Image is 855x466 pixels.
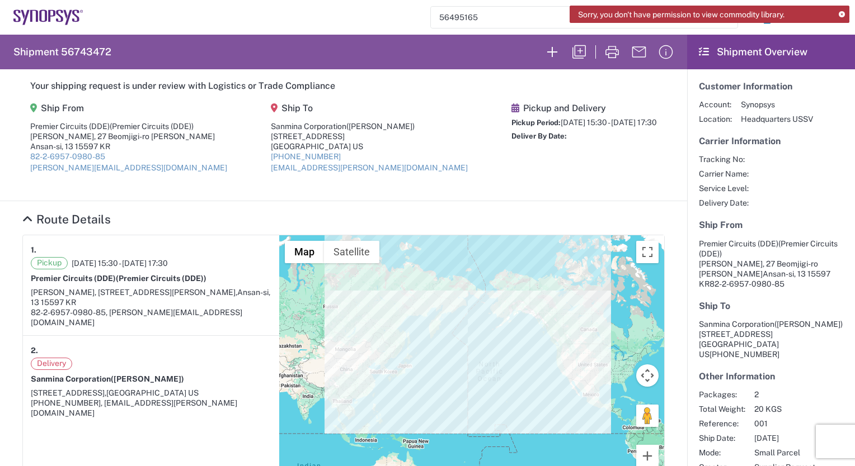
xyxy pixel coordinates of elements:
span: Synopsys [741,99,813,110]
a: Hide Details [22,212,111,226]
span: [PHONE_NUMBER] [710,350,779,359]
span: ([PERSON_NAME]) [774,320,843,329]
span: [STREET_ADDRESS], [31,388,106,397]
h5: Ship From [30,103,227,113]
button: Show street map [285,241,324,263]
span: [DATE] 15:30 - [DATE] 17:30 [72,258,168,268]
span: Pickup Period: [511,118,561,127]
h5: Other Information [699,371,843,382]
h5: Carrier Information [699,136,843,146]
span: Location: [699,114,732,124]
span: ([PERSON_NAME]) [111,374,184,383]
div: 82-2-6957-0980-85, [PERSON_NAME][EMAIL_ADDRESS][DOMAIN_NAME] [31,307,271,327]
span: Service Level: [699,183,749,193]
span: [GEOGRAPHIC_DATA] US [106,388,199,397]
span: ([PERSON_NAME]) [346,122,415,131]
h2: Shipment 56743472 [13,45,111,59]
span: Headquarters USSV [741,114,813,124]
div: [STREET_ADDRESS] [271,131,468,141]
span: Delivery [31,358,72,370]
a: 82-2-6957-0980-85 [30,152,105,161]
a: [EMAIL_ADDRESS][PERSON_NAME][DOMAIN_NAME] [271,163,468,172]
span: (Premier Circuits (DDE)) [116,274,206,283]
div: [GEOGRAPHIC_DATA] US [271,141,468,151]
div: Ansan-si, 13 15597 KR [30,141,227,151]
address: Ansan-si, 13 15597 KR [699,239,843,289]
span: [PERSON_NAME], [STREET_ADDRESS][PERSON_NAME], [31,288,237,297]
span: Account: [699,99,732,110]
span: [DATE] [754,433,815,443]
h5: Ship To [271,103,468,113]
header: Shipment Overview [687,35,855,69]
a: [PERSON_NAME][EMAIL_ADDRESS][DOMAIN_NAME] [30,163,227,172]
strong: 1. [31,243,36,257]
span: Premier Circuits (DDE) [699,239,778,248]
span: Reference: [699,419,745,429]
span: Tracking No: [699,154,749,164]
div: Premier Circuits (DDE) [30,121,227,131]
span: 82-2-6957-0980-85 [710,279,784,288]
span: Packages: [699,389,745,400]
strong: 2. [31,344,38,358]
span: 2 [754,389,815,400]
span: (Premier Circuits (DDE)) [699,239,838,258]
span: (Premier Circuits (DDE)) [110,122,194,131]
button: Drag Pegman onto the map to open Street View [636,405,659,427]
h5: Customer Information [699,81,843,92]
span: Ansan-si, 13 15597 KR [31,288,270,307]
span: Sorry, you don't have permission to view commodity library. [578,9,784,20]
span: Carrier Name: [699,169,749,179]
span: Small Parcel [754,448,815,458]
a: [PHONE_NUMBER] [271,152,341,161]
span: Total Weight: [699,404,745,414]
h5: Your shipping request is under review with Logistics or Trade Compliance [30,80,657,91]
span: Delivery Date: [699,198,749,208]
strong: Premier Circuits (DDE) [31,274,206,283]
h5: Ship From [699,220,843,230]
span: [DATE] 15:30 - [DATE] 17:30 [561,118,657,127]
button: Map camera controls [636,364,659,387]
span: Deliver By Date: [511,132,567,140]
span: Sanmina Corporation [STREET_ADDRESS] [699,320,843,339]
span: Ship Date: [699,433,745,443]
h5: Pickup and Delivery [511,103,657,113]
span: Pickup [31,257,68,269]
span: 001 [754,419,815,429]
span: Mode: [699,448,745,458]
button: Toggle fullscreen view [636,241,659,263]
div: [PERSON_NAME], 27 Beomjigi-ro [PERSON_NAME] [30,131,227,141]
button: Show satellite imagery [324,241,379,263]
span: 20 KGS [754,404,815,414]
strong: Sanmina Corporation [31,374,184,383]
span: [PERSON_NAME], 27 Beomjigi-ro [PERSON_NAME] [699,259,818,278]
div: [PHONE_NUMBER], [EMAIL_ADDRESS][PERSON_NAME][DOMAIN_NAME] [31,398,271,418]
input: Shipment, tracking or reference number [431,7,721,28]
h5: Ship To [699,301,843,311]
div: Sanmina Corporation [271,121,468,131]
address: [GEOGRAPHIC_DATA] US [699,319,843,359]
